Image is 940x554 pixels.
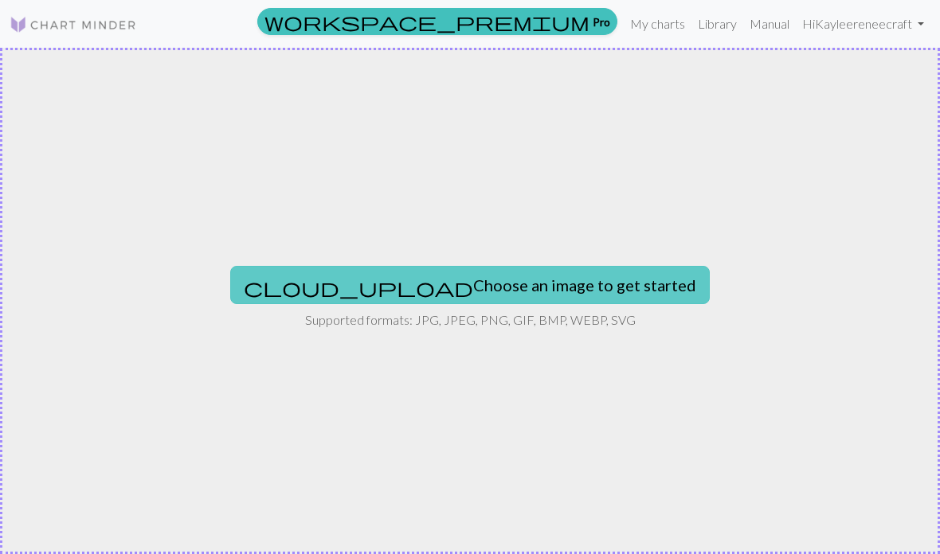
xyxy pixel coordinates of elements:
a: Library [691,8,743,40]
span: cloud_upload [244,276,473,298]
a: Pro [257,8,617,35]
span: workspace_premium [264,10,589,33]
a: HiKayleereneecraft [796,8,930,40]
p: Supported formats: JPG, JPEG, PNG, GIF, BMP, WEBP, SVG [305,310,636,330]
img: Logo [10,15,137,34]
a: My charts [624,8,691,40]
button: Choose an image to get started [230,266,710,304]
a: Manual [743,8,796,40]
